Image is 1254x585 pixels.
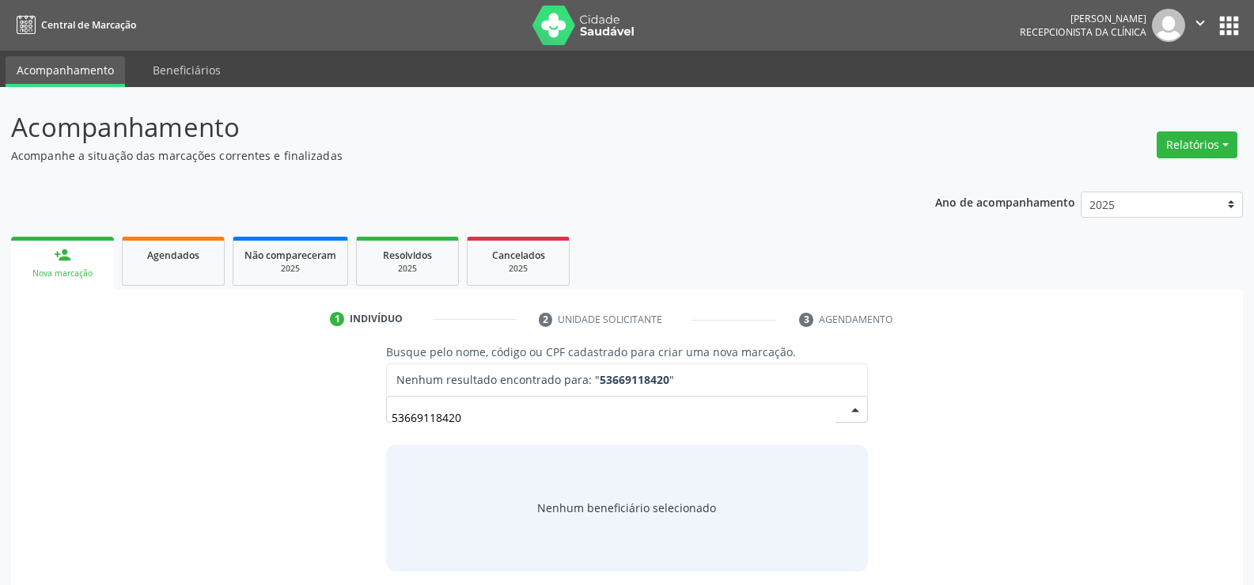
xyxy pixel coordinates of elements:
[1215,12,1243,40] button: apps
[11,12,136,38] a: Central de Marcação
[244,249,336,262] span: Não compareceram
[383,249,432,262] span: Resolvidos
[537,500,716,516] span: Nenhum beneficiário selecionado
[396,372,674,387] span: Nenhum resultado encontrado para: " "
[386,344,868,360] p: Busque pelo nome, código ou CPF cadastrado para criar uma nova marcação.
[54,246,71,264] div: person_add
[244,263,336,275] div: 2025
[1191,14,1209,32] i: 
[1185,9,1215,42] button: 
[1020,12,1146,25] div: [PERSON_NAME]
[330,312,344,326] div: 1
[1157,131,1237,158] button: Relatórios
[11,108,873,147] p: Acompanhamento
[6,56,125,87] a: Acompanhamento
[492,249,545,262] span: Cancelados
[479,263,558,275] div: 2025
[142,56,232,84] a: Beneficiários
[147,249,199,262] span: Agendados
[600,372,669,387] strong: 53669118420
[368,263,447,275] div: 2025
[22,268,103,279] div: Nova marcação
[392,401,835,433] input: Busque por nome, código ou CPF
[11,147,873,164] p: Acompanhe a situação das marcações correntes e finalizadas
[1152,9,1185,42] img: img
[935,192,1075,211] p: Ano de acompanhamento
[41,18,136,32] span: Central de Marcação
[1020,25,1146,39] span: Recepcionista da clínica
[350,312,403,326] div: Indivíduo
